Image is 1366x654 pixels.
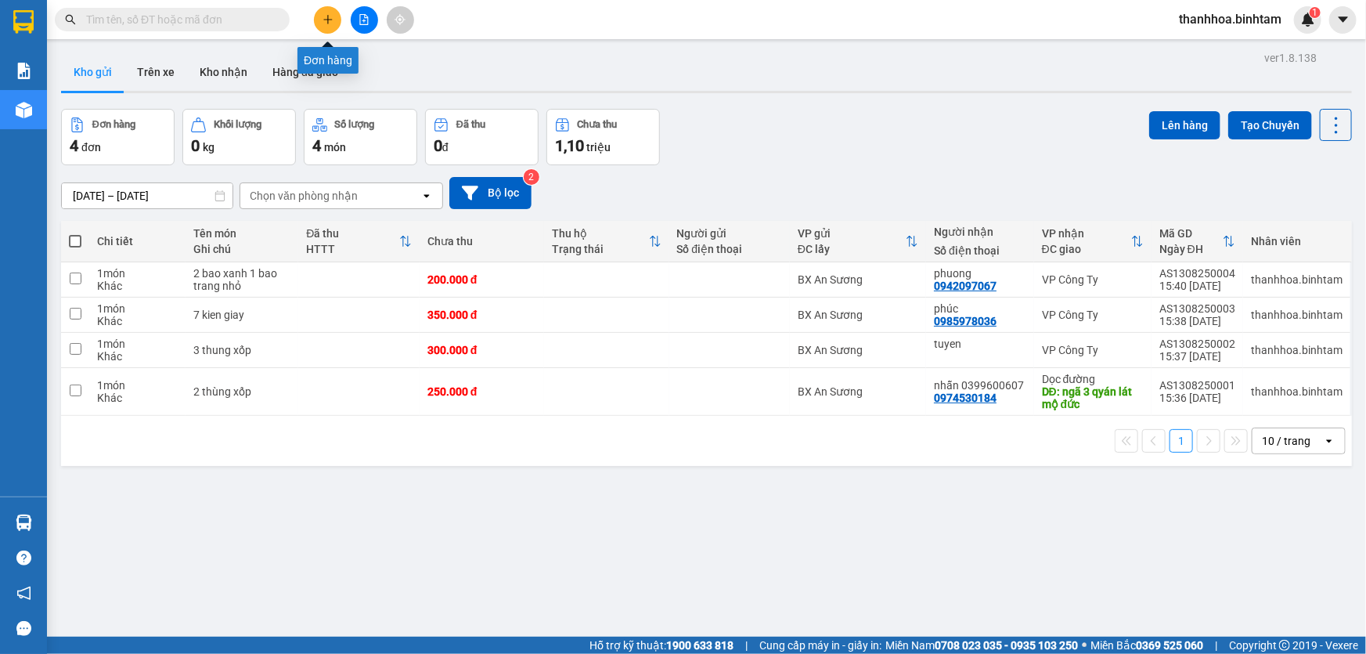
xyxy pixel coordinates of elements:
div: VP gửi [798,227,906,240]
div: BX An Sương [798,309,918,321]
div: 7 kien giay [193,309,291,321]
div: VP nhận [1042,227,1131,240]
div: thanhhoa.binhtam [1251,273,1343,286]
div: 15:40 [DATE] [1159,280,1235,292]
button: Đơn hàng4đơn [61,109,175,165]
div: Chi tiết [97,235,178,248]
button: Chưa thu1,10 triệu [546,109,660,165]
span: search [65,14,76,25]
span: aim [395,14,405,25]
div: Trạng thái [552,243,648,255]
div: Tên món [193,227,291,240]
div: Khác [97,315,178,327]
div: HTTT [306,243,398,255]
svg: open [420,190,433,202]
div: Đã thu [306,227,398,240]
div: thanhhoa.binhtam [1251,309,1343,321]
div: Đã thu [456,119,485,130]
div: BX An Sương [798,385,918,398]
img: warehouse-icon [16,515,32,531]
button: Đã thu0đ [425,109,539,165]
div: Số điện thoại [934,244,1026,257]
button: plus [314,6,341,34]
div: 10 / trang [1262,433,1310,449]
div: ĐC giao [1042,243,1131,255]
span: Hỗ trợ kỹ thuật: [589,637,733,654]
sup: 1 [1310,7,1321,18]
span: | [1215,637,1217,654]
button: Trên xe [124,53,187,91]
div: 2 bao xanh 1 bao trang nhỏ [193,267,291,292]
span: ⚪️ [1082,642,1087,649]
div: BX An Sương [798,344,918,356]
div: 1 món [97,379,178,392]
div: AS1308250002 [1159,338,1235,350]
div: thanhhoa.binhtam [1251,344,1343,356]
div: 15:37 [DATE] [1159,350,1235,363]
div: Ghi chú [193,243,291,255]
div: Ngày ĐH [1159,243,1223,255]
button: Khối lượng0kg [182,109,296,165]
input: Select a date range. [62,183,232,208]
div: 15:38 [DATE] [1159,315,1235,327]
button: file-add [351,6,378,34]
div: Đơn hàng [297,47,359,74]
div: Khối lượng [214,119,261,130]
div: Đơn hàng [92,119,135,130]
div: phúc [934,302,1026,315]
div: Khác [97,350,178,363]
span: Cung cấp máy in - giấy in: [759,637,881,654]
div: Chọn văn phòng nhận [250,188,358,204]
strong: 1900 633 818 [666,639,733,652]
div: AS1308250001 [1159,379,1235,392]
div: 1 món [97,302,178,315]
div: 0942097067 [934,280,997,292]
sup: 2 [524,169,539,185]
strong: 0369 525 060 [1136,639,1203,652]
div: AS1308250004 [1159,267,1235,280]
strong: 0708 023 035 - 0935 103 250 [935,639,1078,652]
img: icon-new-feature [1301,13,1315,27]
button: Số lượng4món [304,109,417,165]
span: món [324,141,346,154]
div: tuyen [934,338,1026,350]
span: notification [16,586,31,601]
div: Khác [97,392,178,404]
div: nhẫn 0399600607 [934,379,1026,392]
div: VP Công Ty [1042,344,1144,356]
svg: open [1323,435,1335,447]
button: Bộ lọc [449,177,532,209]
th: Toggle SortBy [544,221,669,262]
span: Miền Bắc [1090,637,1203,654]
button: Lên hàng [1149,111,1220,139]
button: 1 [1170,429,1193,453]
span: | [745,637,748,654]
th: Toggle SortBy [1152,221,1243,262]
button: Kho gửi [61,53,124,91]
button: Kho nhận [187,53,260,91]
span: 0 [434,136,442,155]
div: 350.000 đ [427,309,536,321]
span: 4 [312,136,321,155]
div: ĐC lấy [798,243,906,255]
div: Số lượng [335,119,375,130]
div: 250.000 đ [427,385,536,398]
div: thanhhoa.binhtam [1251,385,1343,398]
div: DĐ: ngã 3 qyán lát mộ đức [1042,385,1144,410]
button: Tạo Chuyến [1228,111,1312,139]
div: Người gửi [677,227,782,240]
div: 0974530184 [934,392,997,404]
div: BX An Sương [798,273,918,286]
div: Người nhận [934,226,1026,238]
div: Số điện thoại [677,243,782,255]
span: question-circle [16,551,31,565]
div: 3 thung xốp [193,344,291,356]
div: Chưa thu [427,235,536,248]
span: plus [323,14,333,25]
span: copyright [1279,640,1290,651]
div: 2 thùng xốp [193,385,291,398]
div: Dọc đường [1042,373,1144,385]
div: Khác [97,280,178,292]
img: warehouse-icon [16,102,32,118]
img: solution-icon [16,63,32,79]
